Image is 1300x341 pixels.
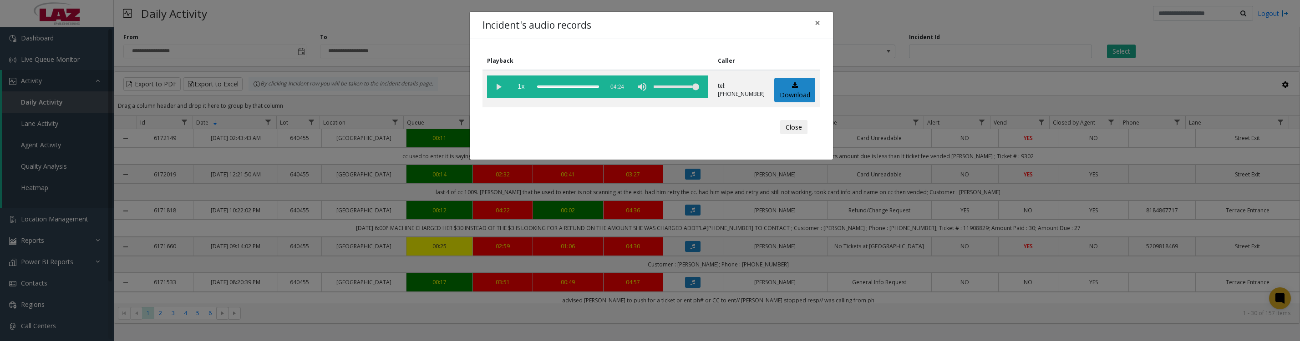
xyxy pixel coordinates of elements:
[482,52,713,70] th: Playback
[510,75,533,98] span: playback speed button
[718,82,765,98] p: tel:[PHONE_NUMBER]
[482,18,591,33] h4: Incident's audio records
[808,12,827,34] button: Close
[537,75,599,98] div: scrub bar
[815,16,820,29] span: ×
[780,120,807,135] button: Close
[774,78,815,103] a: Download
[654,75,699,98] div: volume level
[713,52,770,70] th: Caller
